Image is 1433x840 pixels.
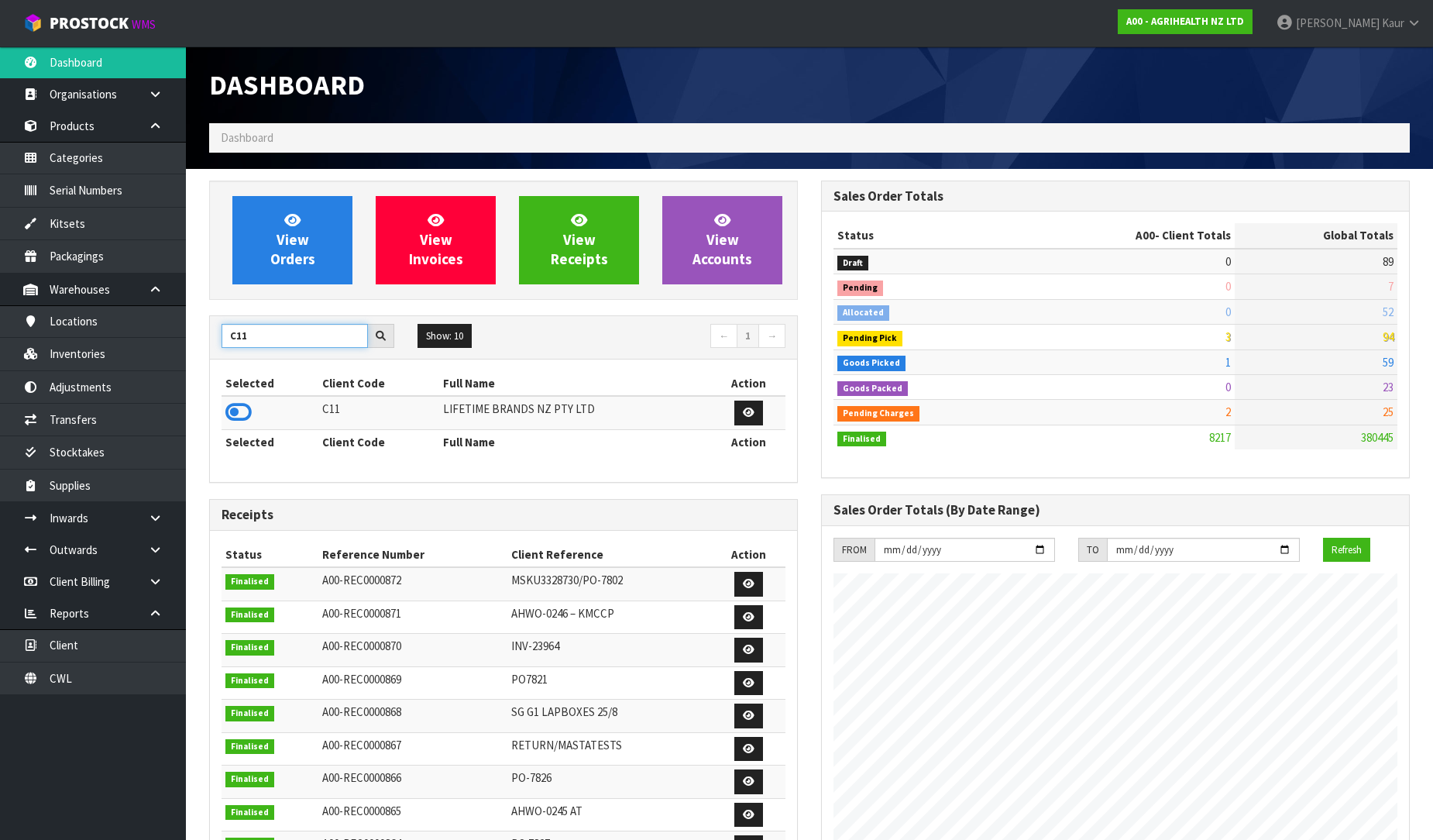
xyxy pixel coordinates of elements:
[1225,279,1231,294] span: 0
[50,13,129,33] span: ProStock
[439,396,713,429] td: LIFETIME BRANDS NZ PTY LTD
[1383,405,1393,419] span: 25
[1118,9,1253,34] a: A00 - AGRIHEALTH NZ LTD
[737,324,759,349] a: 1
[1225,305,1231,319] span: 0
[710,324,737,349] a: ←
[1225,254,1231,269] span: 0
[209,67,365,102] span: Dashboard
[1225,405,1231,419] span: 2
[225,608,274,623] span: Finalised
[322,672,401,687] span: A00-REC0000869
[1361,430,1393,445] span: 380445
[376,196,496,284] a: ViewInvoices
[222,429,318,454] th: Selected
[439,371,713,396] th: Full Name
[833,189,1397,204] h3: Sales Order Totals
[1388,279,1393,294] span: 7
[837,256,868,271] span: Draft
[837,305,889,321] span: Allocated
[511,704,617,719] span: SG G1 LAPBOXES 25/8
[222,542,318,567] th: Status
[409,211,463,269] span: View Invoices
[1020,223,1235,248] th: - Client Totals
[837,281,883,296] span: Pending
[322,770,401,785] span: A00-REC0000866
[507,542,713,567] th: Client Reference
[225,706,274,721] span: Finalised
[439,429,713,454] th: Full Name
[1382,15,1404,30] span: Kaur
[132,17,156,32] small: WMS
[1126,15,1244,28] strong: A00 - AGRIHEALTH NZ LTD
[511,639,559,653] span: INV-23964
[322,804,401,818] span: A00-REC0000865
[23,13,43,33] img: cube-alt.png
[322,573,401,587] span: A00-REC0000872
[511,770,552,785] span: PO-7826
[318,542,507,567] th: Reference Number
[222,508,785,522] h3: Receipts
[511,672,548,687] span: PO7821
[837,381,908,397] span: Goods Packed
[511,804,582,818] span: AHWO-0245 AT
[1078,538,1107,563] div: TO
[1225,329,1231,344] span: 3
[322,639,401,653] span: A00-REC0000870
[322,738,401,752] span: A00-REC0000867
[511,573,623,587] span: MSKU3328730/PO-7802
[1323,538,1370,563] button: Refresh
[225,805,274,821] span: Finalised
[232,196,352,284] a: ViewOrders
[318,429,439,454] th: Client Code
[225,772,274,787] span: Finalised
[1225,355,1231,370] span: 1
[758,324,785,349] a: →
[222,324,368,348] input: Search clients
[833,223,1020,248] th: Status
[1209,430,1231,445] span: 8217
[515,324,785,351] nav: Page navigation
[318,396,439,429] td: C11
[322,704,401,719] span: A00-REC0000868
[221,130,273,145] span: Dashboard
[222,371,318,396] th: Selected
[225,673,274,689] span: Finalised
[225,739,274,755] span: Finalised
[692,211,752,269] span: View Accounts
[1383,355,1393,370] span: 59
[1383,305,1393,319] span: 52
[1383,329,1393,344] span: 94
[1296,15,1380,30] span: [PERSON_NAME]
[322,606,401,621] span: A00-REC0000871
[318,371,439,396] th: Client Code
[225,574,274,590] span: Finalised
[837,331,902,346] span: Pending Pick
[833,503,1397,518] h3: Sales Order Totals (By Date Range)
[551,211,608,269] span: View Receipts
[837,432,886,447] span: Finalised
[519,196,639,284] a: ViewReceipts
[837,406,919,422] span: Pending Charges
[837,356,906,371] span: Goods Picked
[418,324,472,349] button: Show: 10
[1136,228,1155,243] span: A00
[1383,380,1393,394] span: 23
[713,371,785,396] th: Action
[1383,254,1393,269] span: 89
[270,211,315,269] span: View Orders
[713,429,785,454] th: Action
[225,640,274,656] span: Finalised
[662,196,782,284] a: ViewAccounts
[511,738,622,752] span: RETURN/MASTATESTS
[511,606,614,621] span: AHWO-0246 – KMCCP
[833,538,875,563] div: FROM
[1225,380,1231,394] span: 0
[1235,223,1397,248] th: Global Totals
[712,542,785,567] th: Action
